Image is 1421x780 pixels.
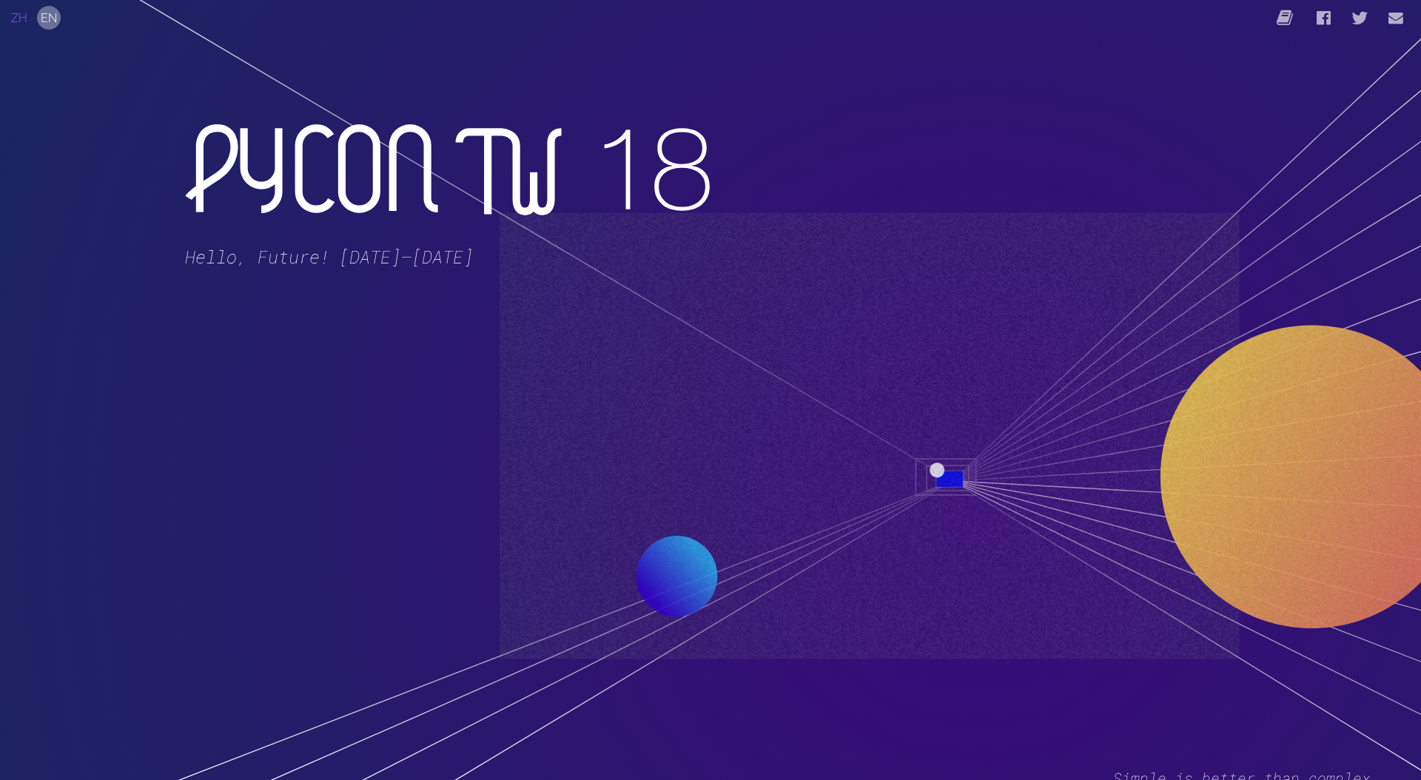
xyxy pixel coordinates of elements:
[185,243,330,271] span: Hello, Future!
[11,11,27,25] a: ZH
[37,6,61,30] button: EN
[339,243,474,271] span: [DATE]–[DATE]
[7,6,31,30] button: ZH
[185,124,710,219] h1: PyCon TW 18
